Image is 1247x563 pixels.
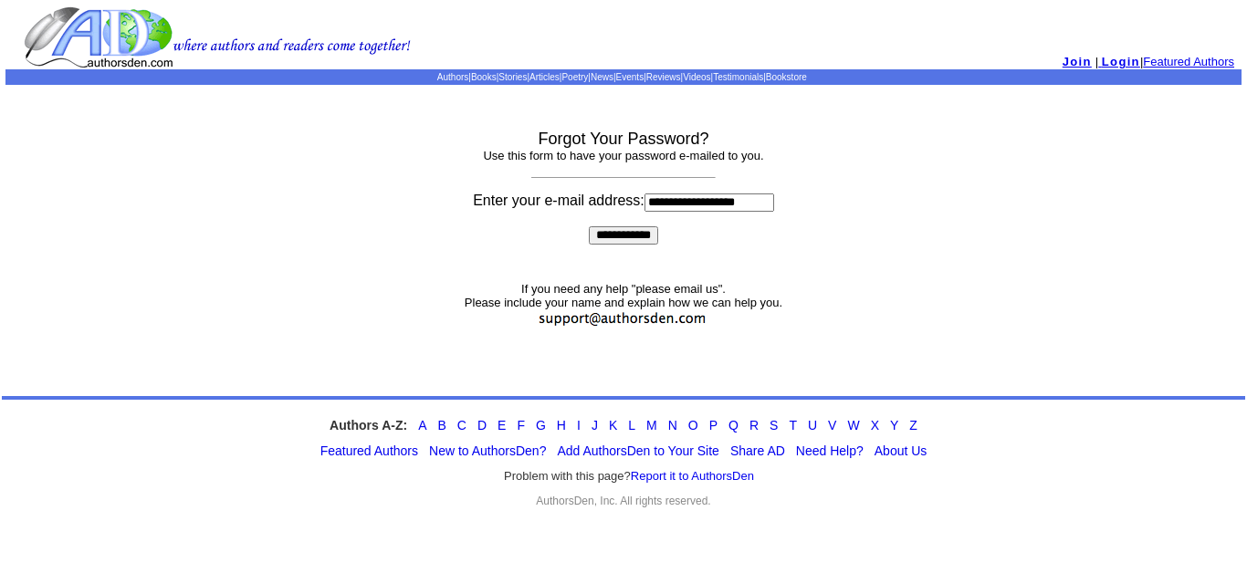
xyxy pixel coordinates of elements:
[683,72,710,82] a: Videos
[498,72,527,82] a: Stories
[730,443,785,458] a: Share AD
[577,418,581,433] a: I
[557,443,718,458] a: Add AuthorsDen to Your Site
[646,418,657,433] a: M
[631,469,754,483] a: Report it to AuthorsDen
[770,418,778,433] a: S
[533,309,714,328] img: support.jpg
[1102,55,1140,68] span: Login
[418,418,426,433] a: A
[504,469,754,484] font: Problem with this page?
[1098,55,1140,68] a: Login
[871,418,879,433] a: X
[437,418,445,433] a: B
[536,418,546,433] a: G
[592,418,598,433] a: J
[5,72,1242,82] p: | | | | | | | | | |
[646,72,681,82] a: Reviews
[429,443,546,458] a: New to AuthorsDen?
[1143,55,1234,68] a: Featured Authors
[890,418,898,433] a: Y
[847,418,859,433] a: W
[909,418,917,433] a: Z
[2,495,1245,507] div: AuthorsDen, Inc. All rights reserved.
[24,5,411,69] img: logo.gif
[1063,55,1092,68] a: Join
[728,418,739,433] a: Q
[828,418,836,433] a: V
[875,443,927,458] a: About Us
[320,443,418,458] a: Featured Authors
[591,72,613,82] a: News
[749,418,759,433] a: R
[330,418,407,433] strong: Authors A-Z:
[498,418,506,433] a: E
[471,72,497,82] a: Books
[713,72,763,82] a: Testimonials
[796,443,864,458] a: Need Help?
[616,72,644,82] a: Events
[609,418,617,433] a: K
[766,72,807,82] a: Bookstore
[808,418,817,433] a: U
[517,418,525,433] a: F
[789,418,797,433] a: T
[557,418,566,433] a: H
[529,72,560,82] a: Articles
[668,418,677,433] a: N
[561,72,588,82] a: Poetry
[1095,55,1234,68] font: | |
[709,418,718,433] a: P
[457,418,466,433] a: C
[465,282,782,331] font: If you need any help "please email us". Please include your name and explain how we can help you.
[538,130,708,148] font: Forgot Your Password?
[483,149,763,162] font: Use this form to have your password e-mailed to you.
[628,418,635,433] a: L
[477,418,487,433] a: D
[688,418,698,433] a: O
[473,193,774,208] font: Enter your e-mail address:
[437,72,468,82] a: Authors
